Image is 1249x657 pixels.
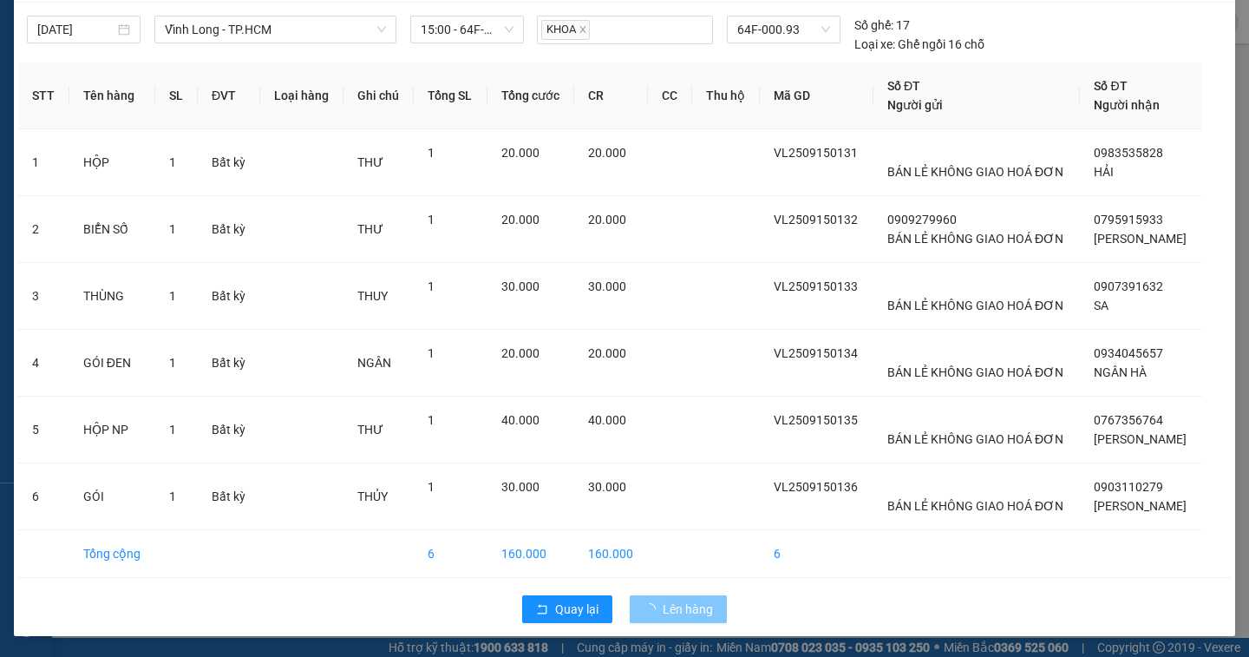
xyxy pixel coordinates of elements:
[644,603,663,615] span: loading
[15,56,101,140] div: BÁN LẺ KHÔNG GIAO HOÁ ĐƠN
[501,480,539,494] span: 30.000
[588,413,626,427] span: 40.000
[198,196,260,263] td: Bất kỳ
[428,413,435,427] span: 1
[357,356,391,370] span: NGÂN
[648,62,692,129] th: CC
[428,346,435,360] span: 1
[69,530,155,578] td: Tổng cộng
[588,346,626,360] span: 20.000
[887,299,1063,312] span: BÁN LẺ KHÔNG GIAO HOÁ ĐƠN
[18,196,69,263] td: 2
[15,15,101,56] div: Vĩnh Long
[887,432,1063,446] span: BÁN LẺ KHÔNG GIAO HOÁ ĐƠN
[169,489,176,503] span: 1
[37,20,114,39] input: 15/09/2025
[1094,346,1163,360] span: 0934045657
[501,213,539,227] span: 20.000
[155,62,198,129] th: SL
[574,530,648,578] td: 160.000
[854,35,984,54] div: Ghế ngồi 16 chỗ
[69,263,155,330] td: THÙNG
[18,397,69,463] td: 5
[541,20,590,40] span: KHOA
[692,62,760,129] th: Thu hộ
[774,346,858,360] span: VL2509150134
[421,16,513,43] span: 15:00 - 64F-000.93
[487,62,574,129] th: Tổng cước
[774,279,858,293] span: VL2509150133
[760,530,873,578] td: 6
[18,463,69,530] td: 6
[428,480,435,494] span: 1
[260,62,343,129] th: Loại hàng
[198,463,260,530] td: Bất kỳ
[501,346,539,360] span: 20.000
[588,213,626,227] span: 20.000
[18,330,69,397] td: 4
[501,279,539,293] span: 30.000
[1094,432,1187,446] span: [PERSON_NAME]
[343,62,414,129] th: Ghi chú
[169,222,176,236] span: 1
[69,129,155,196] td: HỘP
[1094,165,1114,179] span: HẢI
[376,24,387,35] span: down
[1094,413,1163,427] span: 0767356764
[198,263,260,330] td: Bất kỳ
[69,196,155,263] td: BIỂN SỐ
[18,129,69,196] td: 1
[198,129,260,196] td: Bất kỳ
[198,330,260,397] td: Bất kỳ
[69,397,155,463] td: HỘP NP
[1094,299,1108,312] span: SA
[357,423,383,437] span: THƯ
[1094,213,1163,227] span: 0795915933
[887,213,957,227] span: 0909279960
[428,146,435,160] span: 1
[357,289,388,303] span: THUY
[113,56,252,77] div: NGÂN HÀ
[522,595,612,623] button: rollbackQuay lại
[113,77,252,102] div: 0934045657
[169,423,176,437] span: 1
[198,62,260,129] th: ĐVT
[357,222,383,236] span: THƯ
[1094,232,1187,246] span: [PERSON_NAME]
[588,279,626,293] span: 30.000
[501,413,539,427] span: 40.000
[854,16,910,35] div: 17
[579,25,587,34] span: close
[588,480,626,494] span: 30.000
[887,232,1063,246] span: BÁN LẺ KHÔNG GIAO HOÁ ĐƠN
[113,15,252,56] div: TP. [PERSON_NAME]
[428,213,435,227] span: 1
[663,600,713,619] span: Lên hàng
[69,463,155,530] td: GÓI
[69,330,155,397] td: GÓI ĐEN
[428,279,435,293] span: 1
[1094,79,1127,93] span: Số ĐT
[1094,480,1163,494] span: 0903110279
[357,155,383,169] span: THƯ
[1094,499,1187,513] span: [PERSON_NAME]
[501,146,539,160] span: 20.000
[887,98,943,112] span: Người gửi
[774,213,858,227] span: VL2509150132
[18,62,69,129] th: STT
[774,480,858,494] span: VL2509150136
[1094,365,1147,379] span: NGÂN HÀ
[887,165,1063,179] span: BÁN LẺ KHÔNG GIAO HOÁ ĐƠN
[737,16,829,43] span: 64F-000.93
[887,79,920,93] span: Số ĐT
[69,62,155,129] th: Tên hàng
[536,603,548,617] span: rollback
[357,489,388,503] span: THỦY
[574,62,648,129] th: CR
[487,530,574,578] td: 160.000
[198,397,260,463] td: Bất kỳ
[555,600,598,619] span: Quay lại
[774,413,858,427] span: VL2509150135
[887,499,1063,513] span: BÁN LẺ KHÔNG GIAO HOÁ ĐƠN
[414,530,487,578] td: 6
